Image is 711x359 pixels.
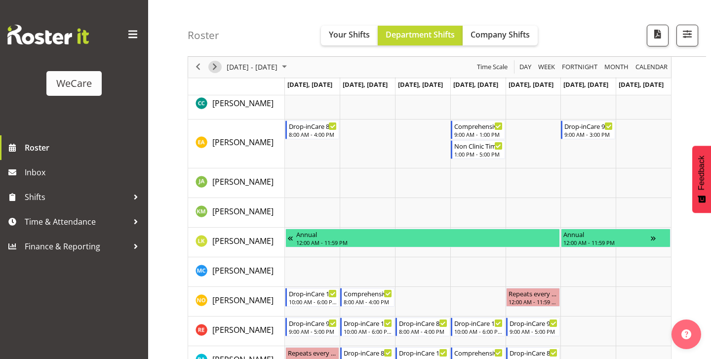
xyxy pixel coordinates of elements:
div: Rachel Els"s event - Drop-inCare 9-5 Begin From Monday, September 29, 2025 at 9:00:00 AM GMT+13:0... [285,318,340,336]
div: Repeats every [DATE] - [PERSON_NAME] [509,288,558,298]
div: 9:00 AM - 1:00 PM [454,130,503,138]
td: Jane Arps resource [188,168,285,198]
span: [DATE], [DATE] [453,80,498,89]
div: 10:00 AM - 6:00 PM [344,327,392,335]
a: [PERSON_NAME] [212,265,274,277]
div: Natasha Ottley"s event - Drop-inCare 10-6 Begin From Monday, September 29, 2025 at 10:00:00 AM GM... [285,288,340,307]
span: Your Shifts [329,29,370,40]
a: [PERSON_NAME] [212,97,274,109]
a: [PERSON_NAME] [212,294,274,306]
span: [PERSON_NAME] [212,236,274,246]
div: Drop-inCare 10-6 [344,318,392,328]
div: Drop-inCare 8-4 [399,318,447,328]
div: Ena Advincula"s event - Non Clinic Time 1-5 Begin From Thursday, October 2, 2025 at 1:00:00 PM GM... [451,140,505,159]
span: [DATE], [DATE] [563,80,608,89]
span: [PERSON_NAME] [212,295,274,306]
div: 12:00 AM - 11:59 PM [509,298,558,306]
div: 9:00 AM - 5:00 PM [510,327,558,335]
div: Rachel Els"s event - Drop-inCare 10-6 Begin From Thursday, October 2, 2025 at 10:00:00 AM GMT+13:... [451,318,505,336]
span: Week [537,61,556,74]
div: Ena Advincula"s event - Drop-inCare 9-3 Begin From Saturday, October 4, 2025 at 9:00:00 AM GMT+13... [561,120,615,139]
h4: Roster [188,30,219,41]
div: 12:00 AM - 11:59 PM [563,239,651,246]
div: Drop-inCare 8-4 [344,348,392,358]
div: 10:00 AM - 6:00 PM [289,298,337,306]
td: Kishendri Moodley resource [188,198,285,228]
div: Sep 29 - Oct 05, 2025 [223,57,293,78]
div: Drop-inCare 9-3 [564,121,613,131]
div: Drop-inCare 9-5 [289,318,337,328]
span: [DATE], [DATE] [398,80,443,89]
div: 10:00 AM - 6:00 PM [454,327,503,335]
span: Time Scale [476,61,509,74]
td: Charlotte Courtney resource [188,90,285,120]
span: [DATE], [DATE] [343,80,388,89]
span: Finance & Reporting [25,239,128,254]
div: Drop-inCare 8-4 [510,348,558,358]
div: previous period [190,57,206,78]
span: [PERSON_NAME] [212,324,274,335]
button: Timeline Week [537,61,557,74]
span: Inbox [25,165,143,180]
div: Liandy Kritzinger"s event - Annual Begin From Saturday, October 4, 2025 at 12:00:00 AM GMT+13:00 ... [561,229,671,247]
div: 12:00 AM - 11:59 PM [296,239,558,246]
div: Non Clinic Time 1-5 [454,141,503,151]
div: Rachel Els"s event - Drop-inCare 9-5 Begin From Friday, October 3, 2025 at 9:00:00 AM GMT+13:00 E... [506,318,560,336]
span: Month [603,61,630,74]
span: [DATE], [DATE] [619,80,664,89]
button: Filter Shifts [676,25,698,46]
a: [PERSON_NAME] [212,136,274,148]
div: Natasha Ottley"s event - Repeats every friday - Natasha Ottley Begin From Friday, October 3, 2025... [506,288,560,307]
div: Liandy Kritzinger"s event - Annual Begin From Monday, September 22, 2025 at 12:00:00 AM GMT+12:00... [285,229,560,247]
span: Feedback [697,156,706,190]
div: 8:00 AM - 4:00 PM [399,327,447,335]
div: Drop-inCare 8-4 [289,121,337,131]
div: Natasha Ottley"s event - Comprehensive Consult 8-4 Begin From Tuesday, September 30, 2025 at 8:00... [340,288,395,307]
a: [PERSON_NAME] [212,235,274,247]
div: Drop-inCare 10-6 [399,348,447,358]
div: Rachel Els"s event - Drop-inCare 10-6 Begin From Tuesday, September 30, 2025 at 10:00:00 AM GMT+1... [340,318,395,336]
a: [PERSON_NAME] [212,324,274,336]
div: Drop-inCare 10-6 [454,318,503,328]
div: Ena Advincula"s event - Drop-inCare 8-4 Begin From Monday, September 29, 2025 at 8:00:00 AM GMT+1... [285,120,340,139]
span: [PERSON_NAME] [212,98,274,109]
button: Fortnight [560,61,599,74]
button: Time Scale [475,61,510,74]
td: Ena Advincula resource [188,120,285,168]
div: 8:00 AM - 4:00 PM [289,130,337,138]
div: 8:00 AM - 4:00 PM [344,298,392,306]
span: Shifts [25,190,128,204]
div: Comprehensive Consult 8-4 [344,288,392,298]
span: calendar [634,61,669,74]
div: Drop-inCare 10-6 [289,288,337,298]
span: [DATE], [DATE] [509,80,553,89]
span: Day [518,61,532,74]
div: Annual [563,229,651,239]
span: Fortnight [561,61,598,74]
button: Your Shifts [321,26,378,45]
td: Mary Childs resource [188,257,285,287]
span: [PERSON_NAME] [212,176,274,187]
button: Department Shifts [378,26,463,45]
div: 9:00 AM - 5:00 PM [289,327,337,335]
button: Feedback - Show survey [692,146,711,213]
span: [PERSON_NAME] [212,206,274,217]
span: [DATE], [DATE] [287,80,332,89]
div: WeCare [56,76,92,91]
td: Liandy Kritzinger resource [188,228,285,257]
img: Rosterit website logo [7,25,89,44]
div: Comprehensive Consult 9-1 [454,121,503,131]
span: Company Shifts [471,29,530,40]
div: Ena Advincula"s event - Comprehensive Consult 9-1 Begin From Thursday, October 2, 2025 at 9:00:00... [451,120,505,139]
a: [PERSON_NAME] [212,176,274,188]
button: Next [208,61,222,74]
span: Roster [25,140,143,155]
div: Drop-inCare 9-5 [510,318,558,328]
button: Previous [192,61,205,74]
span: [DATE] - [DATE] [226,61,278,74]
span: Department Shifts [386,29,455,40]
button: Download a PDF of the roster according to the set date range. [647,25,669,46]
div: Repeats every [DATE] - [PERSON_NAME] [288,348,337,358]
td: Rachel Els resource [188,317,285,346]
